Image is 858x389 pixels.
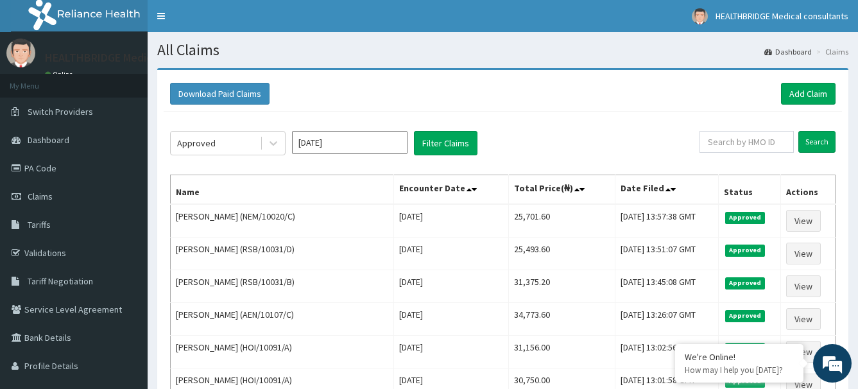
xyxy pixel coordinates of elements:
[692,8,708,24] img: User Image
[615,270,718,303] td: [DATE] 13:45:08 GMT
[28,275,93,287] span: Tariff Negotiation
[171,238,394,270] td: [PERSON_NAME] (RSB/10031/D)
[615,336,718,368] td: [DATE] 13:02:56 GMT
[781,83,836,105] a: Add Claim
[28,106,93,117] span: Switch Providers
[393,175,508,205] th: Encounter Date
[171,175,394,205] th: Name
[414,131,477,155] button: Filter Claims
[393,204,508,238] td: [DATE]
[393,336,508,368] td: [DATE]
[615,175,718,205] th: Date Filed
[509,238,615,270] td: 25,493.60
[786,341,821,363] a: View
[74,114,177,244] span: We're online!
[171,204,394,238] td: [PERSON_NAME] (NEM/10020/C)
[6,39,35,67] img: User Image
[786,308,821,330] a: View
[28,219,51,230] span: Tariffs
[393,238,508,270] td: [DATE]
[615,303,718,336] td: [DATE] 13:26:07 GMT
[615,238,718,270] td: [DATE] 13:51:07 GMT
[171,303,394,336] td: [PERSON_NAME] (AEN/10107/C)
[716,10,848,22] span: HEALTHBRIDGE Medical consultants
[786,243,821,264] a: View
[798,131,836,153] input: Search
[157,42,848,58] h1: All Claims
[292,131,408,154] input: Select Month and Year
[171,336,394,368] td: [PERSON_NAME] (HOI/10091/A)
[210,6,241,37] div: Minimize live chat window
[725,212,766,223] span: Approved
[509,270,615,303] td: 31,375.20
[725,343,766,354] span: Approved
[685,365,794,376] p: How may I help you today?
[509,175,615,205] th: Total Price(₦)
[28,134,69,146] span: Dashboard
[725,277,766,289] span: Approved
[6,255,245,300] textarea: Type your message and hit 'Enter'
[813,46,848,57] li: Claims
[786,210,821,232] a: View
[177,137,216,150] div: Approved
[28,191,53,202] span: Claims
[67,72,216,89] div: Chat with us now
[509,204,615,238] td: 25,701.60
[509,303,615,336] td: 34,773.60
[393,303,508,336] td: [DATE]
[509,336,615,368] td: 31,156.00
[764,46,812,57] a: Dashboard
[718,175,781,205] th: Status
[699,131,794,153] input: Search by HMO ID
[725,310,766,322] span: Approved
[781,175,836,205] th: Actions
[45,52,224,64] p: HEALTHBRIDGE Medical consultants
[45,70,76,79] a: Online
[171,270,394,303] td: [PERSON_NAME] (RSB/10031/B)
[170,83,270,105] button: Download Paid Claims
[24,64,52,96] img: d_794563401_company_1708531726252_794563401
[725,245,766,256] span: Approved
[615,204,718,238] td: [DATE] 13:57:38 GMT
[786,275,821,297] a: View
[393,270,508,303] td: [DATE]
[685,351,794,363] div: We're Online!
